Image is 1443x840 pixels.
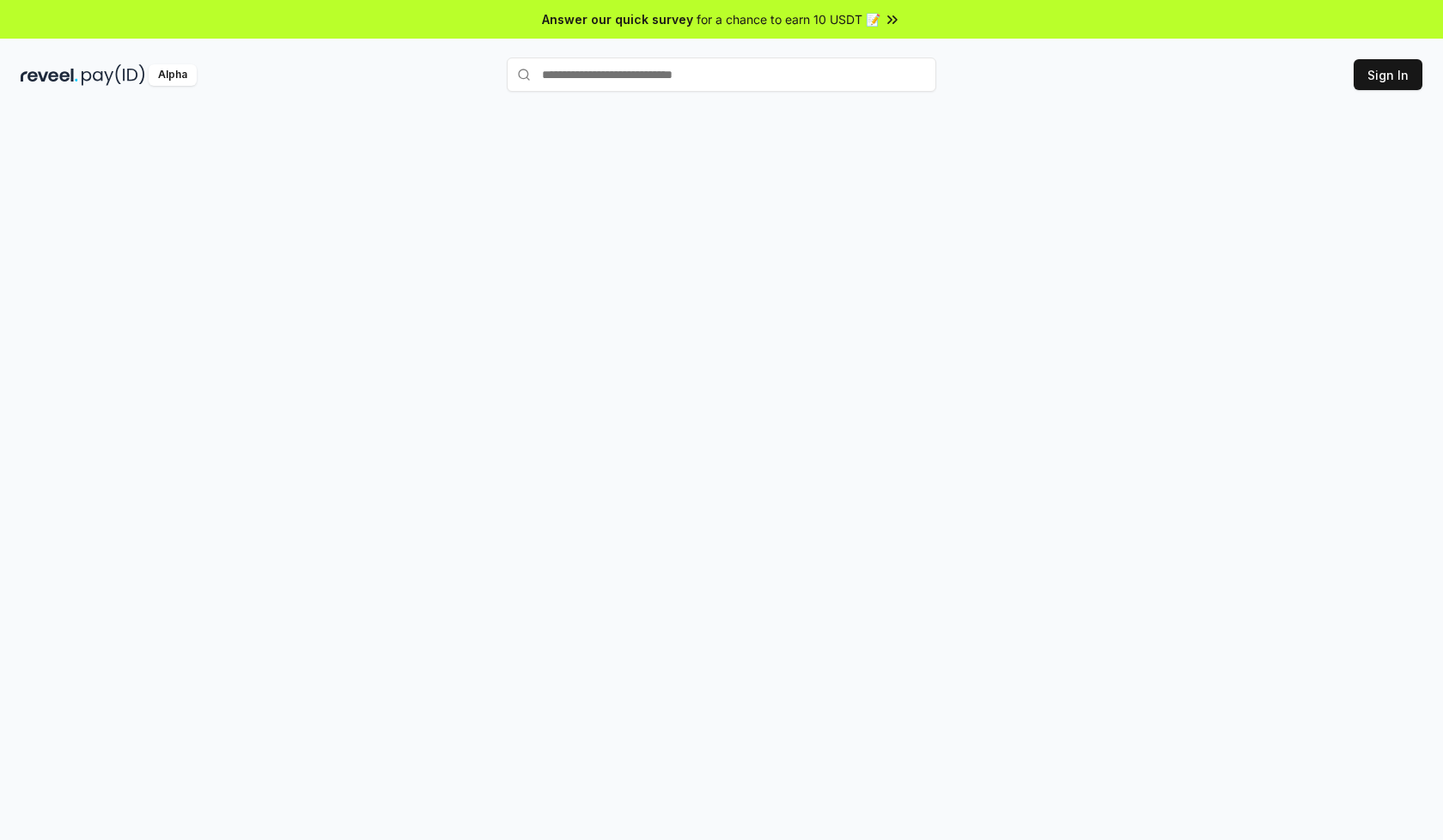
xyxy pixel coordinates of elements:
[1354,59,1422,90] button: Sign In
[697,10,880,28] span: for a chance to earn 10 USDT 📝
[82,64,145,86] img: pay_id
[542,10,693,28] span: Answer our quick survey
[21,64,78,86] img: reveel_dark
[149,64,197,86] div: Alpha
